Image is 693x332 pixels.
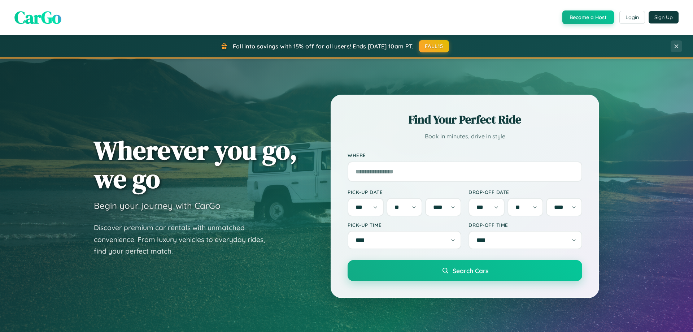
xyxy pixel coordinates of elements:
h2: Find Your Perfect Ride [348,112,582,128]
span: CarGo [14,5,61,29]
label: Drop-off Time [468,222,582,228]
button: Search Cars [348,260,582,281]
label: Pick-up Date [348,189,461,195]
button: Login [619,11,645,24]
button: FALL15 [419,40,449,52]
button: Sign Up [649,11,679,23]
p: Discover premium car rentals with unmatched convenience. From luxury vehicles to everyday rides, ... [94,222,274,257]
p: Book in minutes, drive in style [348,131,582,142]
label: Where [348,152,582,159]
span: Fall into savings with 15% off for all users! Ends [DATE] 10am PT. [233,43,414,50]
button: Become a Host [562,10,614,24]
label: Drop-off Date [468,189,582,195]
h1: Wherever you go, we go [94,136,297,193]
h3: Begin your journey with CarGo [94,200,221,211]
label: Pick-up Time [348,222,461,228]
span: Search Cars [453,267,488,275]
